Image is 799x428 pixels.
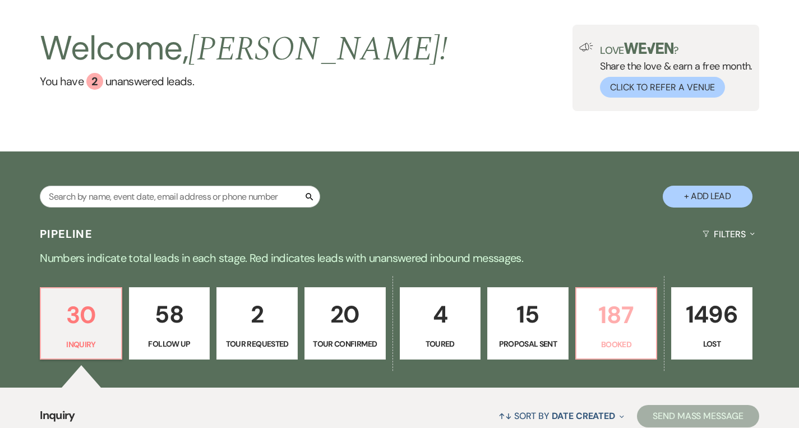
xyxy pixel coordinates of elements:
[40,226,93,242] h3: Pipeline
[678,296,745,333] p: 1496
[583,296,650,334] p: 187
[624,43,674,54] img: weven-logo-green.svg
[136,296,203,333] p: 58
[552,410,615,422] span: Date Created
[40,25,447,73] h2: Welcome,
[224,296,290,333] p: 2
[40,73,447,90] a: You have 2 unanswered leads.
[600,43,752,56] p: Love ?
[400,287,481,360] a: 4Toured
[593,43,752,98] div: Share the love & earn a free month.
[498,410,512,422] span: ↑↓
[698,219,759,249] button: Filters
[495,296,561,333] p: 15
[136,338,203,350] p: Follow Up
[671,287,752,360] a: 1496Lost
[48,338,114,351] p: Inquiry
[600,77,725,98] button: Click to Refer a Venue
[637,405,759,427] button: Send Mass Message
[583,338,650,351] p: Booked
[575,287,658,360] a: 187Booked
[579,43,593,52] img: loud-speaker-illustration.svg
[40,287,122,360] a: 30Inquiry
[48,296,114,334] p: 30
[216,287,298,360] a: 2Tour Requested
[312,338,378,350] p: Tour Confirmed
[304,287,386,360] a: 20Tour Confirmed
[487,287,569,360] a: 15Proposal Sent
[312,296,378,333] p: 20
[407,338,474,350] p: Toured
[40,186,320,208] input: Search by name, event date, email address or phone number
[188,24,447,75] span: [PERSON_NAME] !
[678,338,745,350] p: Lost
[495,338,561,350] p: Proposal Sent
[663,186,752,208] button: + Add Lead
[407,296,474,333] p: 4
[86,73,103,90] div: 2
[129,287,210,360] a: 58Follow Up
[224,338,290,350] p: Tour Requested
